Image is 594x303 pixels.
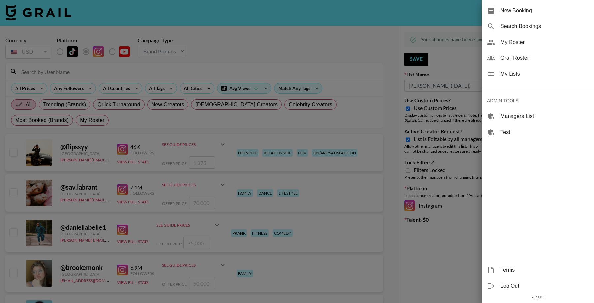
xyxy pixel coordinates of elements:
[500,38,589,46] span: My Roster
[482,262,594,278] div: Terms
[500,70,589,78] span: My Lists
[482,93,594,108] div: ADMIN TOOLS
[482,294,594,301] div: v [DATE]
[482,3,594,18] div: New Booking
[482,124,594,140] div: Test
[482,34,594,50] div: My Roster
[482,18,594,34] div: Search Bookings
[482,50,594,66] div: Grail Roster
[500,282,589,290] span: Log Out
[500,22,589,30] span: Search Bookings
[500,54,589,62] span: Grail Roster
[500,7,589,15] span: New Booking
[500,266,589,274] span: Terms
[482,278,594,294] div: Log Out
[500,128,589,136] span: Test
[482,66,594,82] div: My Lists
[500,112,589,120] span: Managers List
[482,108,594,124] div: Managers List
